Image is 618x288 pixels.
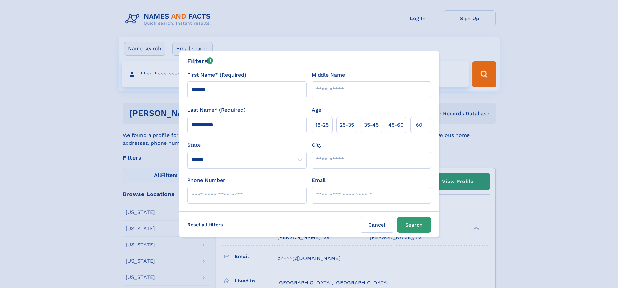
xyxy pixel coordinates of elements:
[312,106,321,114] label: Age
[187,141,307,149] label: State
[312,71,345,79] label: Middle Name
[187,71,246,79] label: First Name* (Required)
[416,121,426,129] span: 60+
[388,121,404,129] span: 45‑60
[315,121,329,129] span: 18‑25
[397,217,431,233] button: Search
[360,217,394,233] label: Cancel
[340,121,354,129] span: 25‑35
[187,106,246,114] label: Last Name* (Required)
[187,56,213,66] div: Filters
[364,121,379,129] span: 35‑45
[312,141,321,149] label: City
[187,176,225,184] label: Phone Number
[183,217,227,232] label: Reset all filters
[312,176,326,184] label: Email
